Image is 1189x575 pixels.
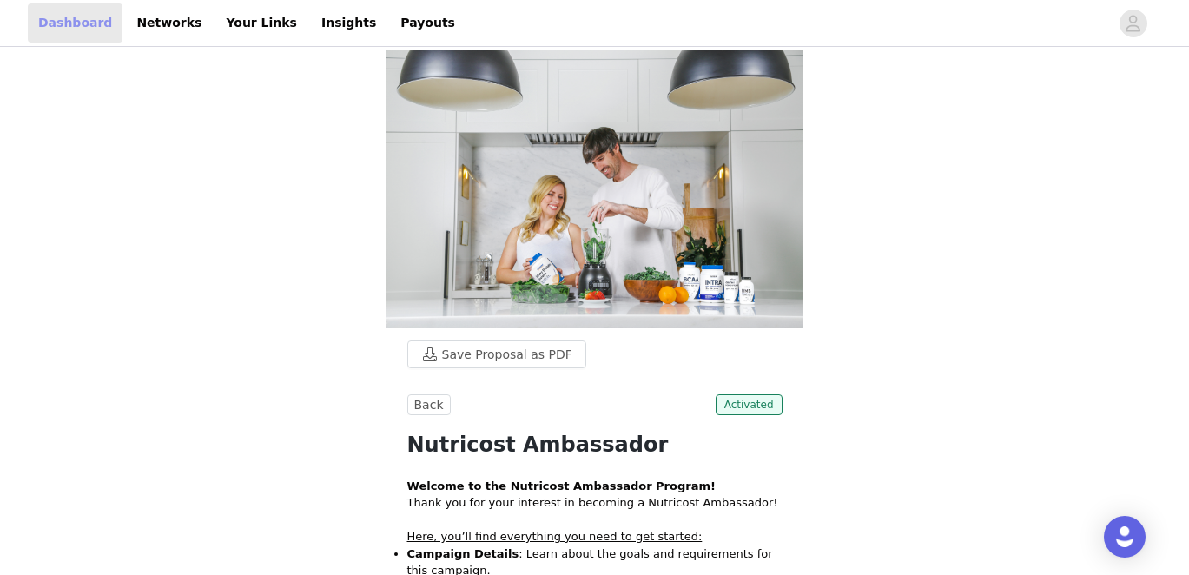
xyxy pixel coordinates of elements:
strong: Welcome to the Nutricost Ambassador Program! [407,479,716,492]
a: Your Links [215,3,307,43]
a: Insights [311,3,386,43]
div: avatar [1125,10,1141,37]
a: Payouts [390,3,466,43]
p: Thank you for your interest in becoming a Nutricost Ambassador! [407,494,783,512]
strong: Campaign Details [407,547,519,560]
a: Dashboard [28,3,122,43]
div: Open Intercom Messenger [1104,516,1146,558]
button: Save Proposal as PDF [407,340,586,368]
a: Networks [126,3,212,43]
span: Here, you’ll find everything you need to get started: [407,530,703,543]
button: Back [407,394,451,415]
h1: Nutricost Ambassador [407,429,783,460]
span: Activated [716,394,783,415]
img: campaign image [386,50,803,328]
